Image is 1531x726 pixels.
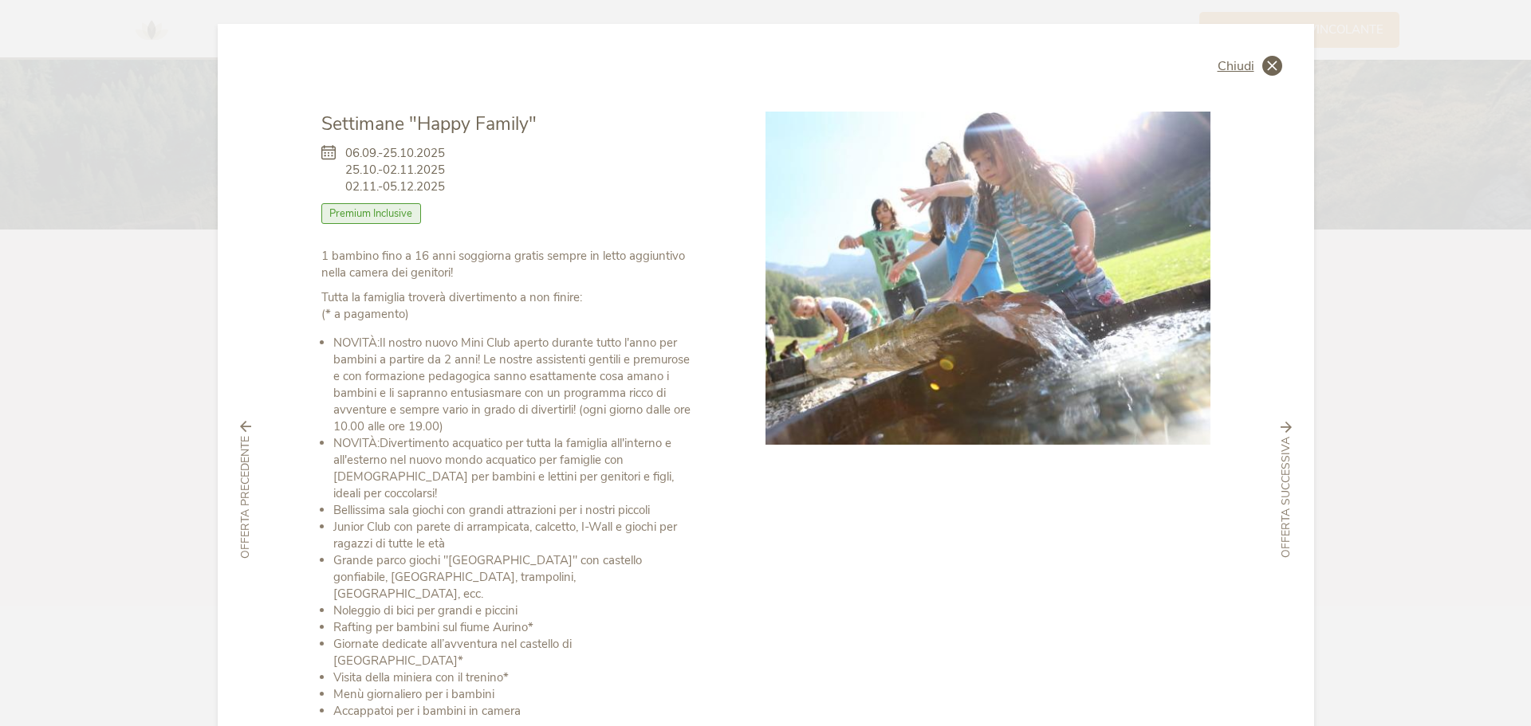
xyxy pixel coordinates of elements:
b: NOVITÀ: [333,335,380,351]
li: Divertimento acquatico per tutta la famiglia all'interno e all'esterno nel nuovo mondo acquatico ... [333,435,695,502]
span: Offerta successiva [1278,438,1294,559]
li: Noleggio di bici per grandi e piccini [333,602,695,619]
p: 1 bambino fino a 16 anni soggiorna gratis sempre in letto aggiuntivo nella camera dei genitori! [321,248,695,281]
span: Offerta precedente [238,437,254,559]
p: (* a pagamento) [321,289,695,323]
span: 06.09.-25.10.2025 25.10.-02.11.2025 02.11.-05.12.2025 [345,145,445,195]
b: NOVITÀ: [333,435,380,451]
li: Il nostro nuovo Mini Club aperto durante tutto l'anno per bambini a partire da 2 anni! Le nostre ... [333,335,695,435]
li: Grande parco giochi "[GEOGRAPHIC_DATA]" con castello gonfiabile, [GEOGRAPHIC_DATA], trampolini, [... [333,552,695,602]
span: Premium Inclusive [321,203,422,224]
span: Settimane "Happy Family" [321,112,537,136]
img: Settimane "Happy Family" [765,112,1210,445]
span: Chiudi [1218,60,1254,73]
b: Tutta la famiglia troverà divertimento a non finire: [321,289,582,305]
li: Bellissima sala giochi con grandi attrazioni per i nostri piccoli [333,502,695,519]
li: Junior Club con parete di arrampicata, calcetto, I-Wall e giochi per ragazzi di tutte le età [333,519,695,552]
